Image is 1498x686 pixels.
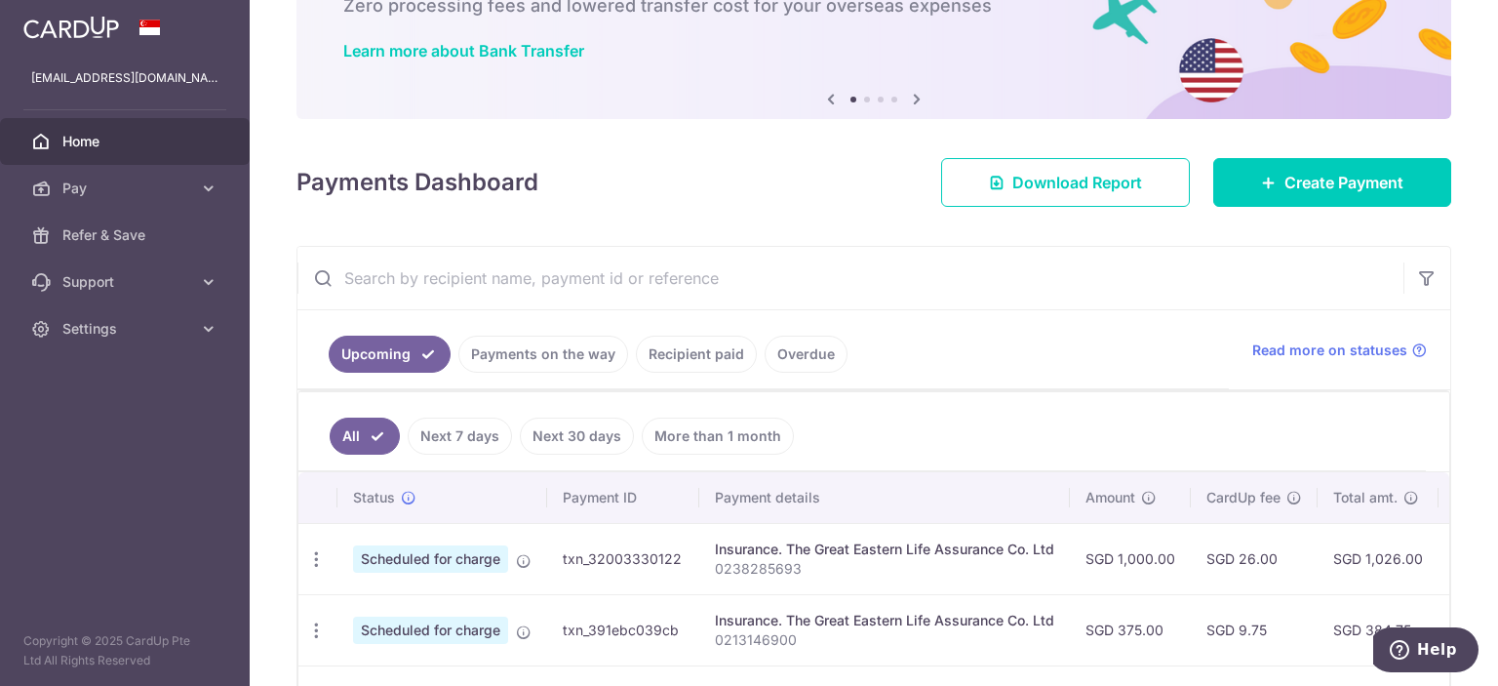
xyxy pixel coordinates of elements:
[31,68,218,88] p: [EMAIL_ADDRESS][DOMAIN_NAME]
[642,418,794,455] a: More than 1 month
[62,272,191,292] span: Support
[408,418,512,455] a: Next 7 days
[715,559,1054,579] p: 0238285693
[1373,627,1478,676] iframe: Opens a widget where you can find more information
[297,247,1403,309] input: Search by recipient name, payment id or reference
[636,336,757,373] a: Recipient paid
[458,336,628,373] a: Payments on the way
[547,523,699,594] td: txn_32003330122
[1213,158,1451,207] a: Create Payment
[715,630,1054,650] p: 0213146900
[1085,488,1135,507] span: Amount
[1070,594,1191,666] td: SGD 375.00
[329,336,451,373] a: Upcoming
[353,488,395,507] span: Status
[520,418,634,455] a: Next 30 days
[699,472,1070,523] th: Payment details
[547,472,699,523] th: Payment ID
[62,225,191,245] span: Refer & Save
[1284,171,1403,194] span: Create Payment
[343,41,584,61] a: Learn more about Bank Transfer
[1252,341,1427,360] a: Read more on statuses
[296,165,538,200] h4: Payments Dashboard
[941,158,1190,207] a: Download Report
[1191,594,1318,666] td: SGD 9.75
[715,540,1054,559] div: Insurance. The Great Eastern Life Assurance Co. Ltd
[1252,341,1407,360] span: Read more on statuses
[353,545,508,573] span: Scheduled for charge
[1333,488,1398,507] span: Total amt.
[547,594,699,666] td: txn_391ebc039cb
[1191,523,1318,594] td: SGD 26.00
[330,418,400,455] a: All
[715,611,1054,630] div: Insurance. The Great Eastern Life Assurance Co. Ltd
[765,336,848,373] a: Overdue
[1318,594,1439,666] td: SGD 384.75
[62,132,191,151] span: Home
[1318,523,1439,594] td: SGD 1,026.00
[1070,523,1191,594] td: SGD 1,000.00
[62,319,191,339] span: Settings
[353,617,508,644] span: Scheduled for charge
[1206,488,1281,507] span: CardUp fee
[62,179,191,198] span: Pay
[23,16,119,39] img: CardUp
[1012,171,1142,194] span: Download Report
